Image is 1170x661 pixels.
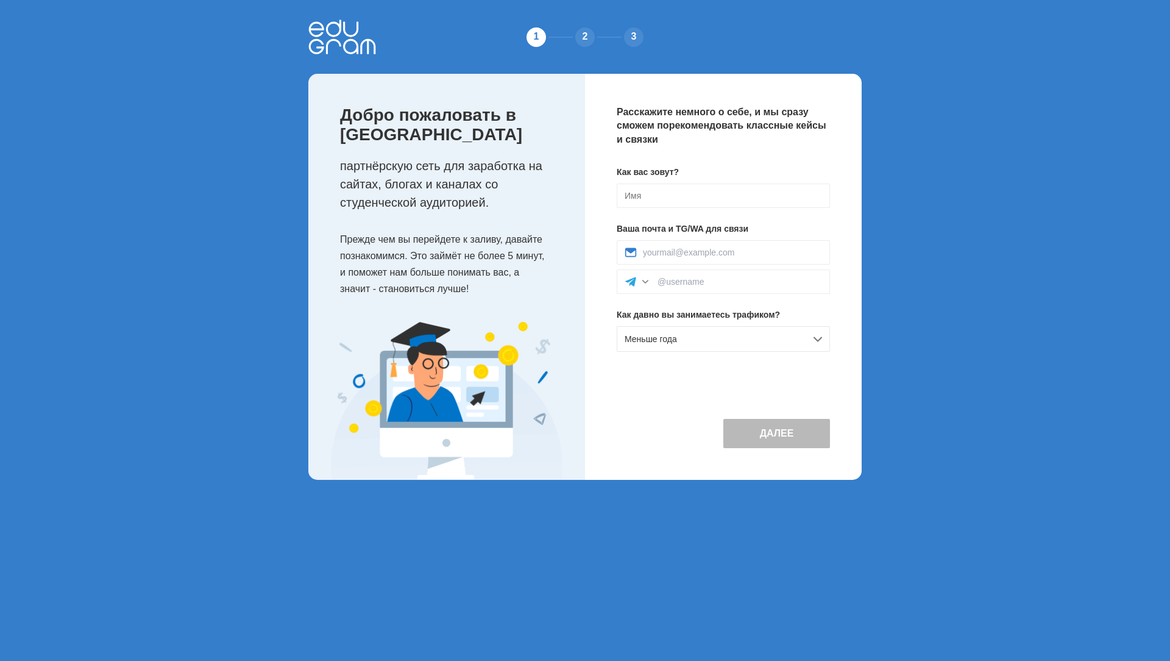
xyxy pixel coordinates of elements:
[340,105,561,145] p: Добро пожаловать в [GEOGRAPHIC_DATA]
[617,105,830,146] p: Расскажите немного о себе, и мы сразу сможем порекомендовать классные кейсы и связки
[617,223,830,235] p: Ваша почта и TG/WA для связи
[625,334,677,344] span: Меньше года
[617,309,830,321] p: Как давно вы занимаетесь трафиком?
[643,248,822,257] input: yourmail@example.com
[524,25,548,49] div: 1
[340,157,561,212] p: партнёрскую сеть для заработка на сайтах, блогах и каналах со студенческой аудиторией.
[723,419,830,448] button: Далее
[617,184,830,208] input: Имя
[622,25,646,49] div: 3
[658,277,822,287] input: @username
[617,166,830,179] p: Как вас зовут?
[340,231,561,298] p: Прежде чем вы перейдете к заливу, давайте познакомимся. Это займёт не более 5 минут, и поможет на...
[573,25,597,49] div: 2
[331,322,562,480] img: Expert Image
